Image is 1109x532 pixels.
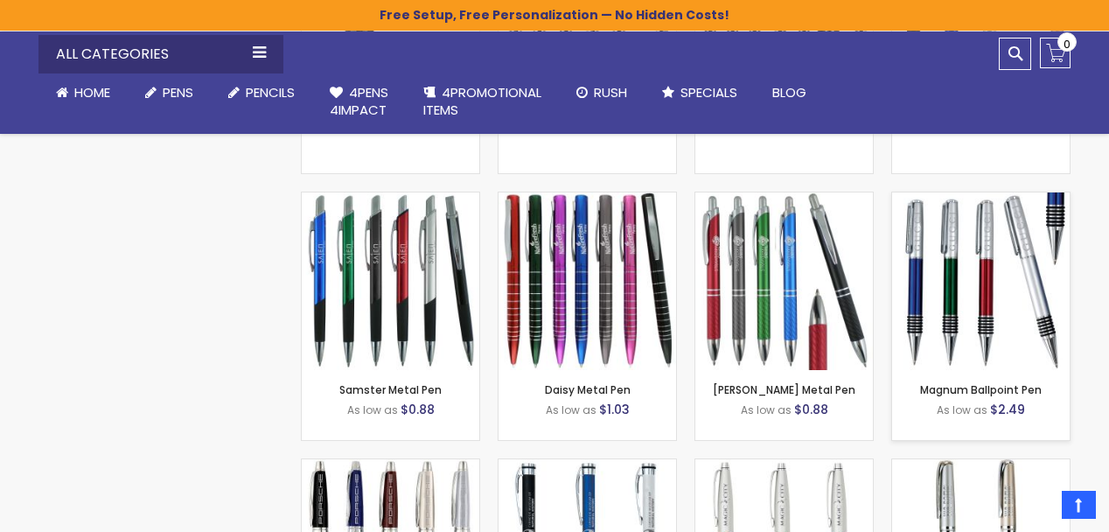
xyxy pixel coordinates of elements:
span: Pens [163,83,193,101]
a: Pencils [211,73,312,112]
span: $2.49 [990,401,1025,418]
span: Rush [594,83,627,101]
span: 4Pens 4impact [330,83,388,119]
span: Home [74,83,110,101]
a: Specials [645,73,755,112]
img: Samster Metal Pen [302,192,479,370]
a: Modernist Ballpoint Pen [499,458,676,473]
a: 0 [1040,38,1071,68]
div: All Categories [38,35,283,73]
span: As low as [546,402,596,417]
span: 4PROMOTIONAL ITEMS [423,83,541,119]
a: Pens [128,73,211,112]
a: Daisy Metal Pen [545,382,631,397]
a: Lines Executive Ballpoint Pen [892,458,1070,473]
span: $1.03 [599,401,630,418]
span: Pencils [246,83,295,101]
img: Magnum Ballpoint Pen [892,192,1070,370]
a: 4PROMOTIONALITEMS [406,73,559,130]
a: Blog [755,73,824,112]
a: Harris Metal Pen [695,192,873,206]
span: As low as [741,402,792,417]
span: Specials [680,83,737,101]
a: [PERSON_NAME] Metal Pen [713,382,855,397]
span: 0 [1064,36,1071,52]
img: Daisy Metal Pen [499,192,676,370]
a: Home [38,73,128,112]
a: Senator Ballpoint Pen [302,458,479,473]
iframe: Google Customer Reviews [965,485,1109,532]
a: Samster Metal Pen [302,192,479,206]
a: Daisy Metal Pen [499,192,676,206]
a: Magnum Ballpoint Pen [920,382,1042,397]
a: Rush [559,73,645,112]
span: Blog [772,83,806,101]
span: $0.88 [794,401,828,418]
span: As low as [347,402,398,417]
span: As low as [937,402,987,417]
a: Samster Metal Pen [339,382,442,397]
span: $0.88 [401,401,435,418]
a: Magnum Ballpoint Pen [892,192,1070,206]
img: Harris Metal Pen [695,192,873,370]
a: Omega Ballpoint Pen [695,458,873,473]
a: 4Pens4impact [312,73,406,130]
